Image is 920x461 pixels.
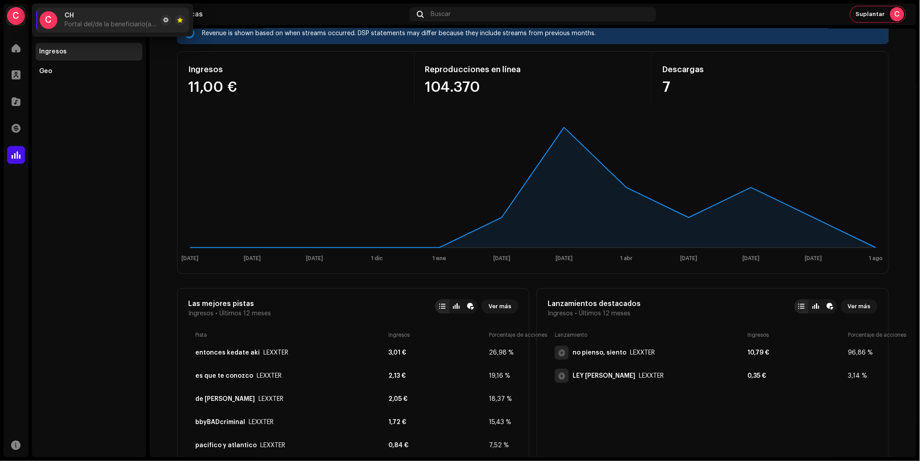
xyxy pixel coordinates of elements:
div: LEY DE MURPHY [639,372,664,379]
div: 7 [662,80,878,94]
div: Descargas [662,62,878,77]
div: 10,79 € [748,349,845,356]
div: 1,72 € [388,419,485,426]
div: Ingresos [388,331,485,339]
div: C [40,11,57,29]
text: 1 ago [869,256,883,261]
div: Ingresos [39,48,67,55]
div: entonces kedate aki [263,349,288,356]
div: Lanzamientos destacados [548,299,641,308]
div: 26,98 % [489,349,511,356]
div: es que te conozco [195,372,253,379]
span: Buscar [431,11,451,18]
div: C [890,7,904,21]
text: 1 abr [620,256,633,261]
span: • [215,310,218,317]
div: 11,00 € [188,80,404,94]
div: LEY DE MURPHY [573,372,635,379]
div: Pista [195,331,385,339]
text: 1 dic [371,256,383,261]
div: C [7,7,25,25]
div: 104.370 [425,80,641,94]
text: [DATE] [743,256,760,261]
div: 18,37 % [489,396,511,403]
div: no pienso, siento [630,349,655,356]
div: 0,84 € [388,442,485,449]
div: 2,05 € [388,396,485,403]
text: 1 ene [432,256,446,261]
div: Lanzamiento [555,331,744,339]
div: pacifico y atlantico [195,442,257,449]
div: 2,13 € [388,372,485,379]
div: 3,01 € [388,349,485,356]
span: Últimos 12 meses [579,310,630,317]
span: Últimos 12 meses [219,310,271,317]
text: [DATE] [805,256,822,261]
div: 96,86 % [848,349,871,356]
span: Ingresos [188,310,214,317]
text: [DATE] [556,256,573,261]
div: Revenue is shown based on when streams occurred. DSP statements may differ because they include s... [202,28,882,39]
span: Ver más [848,298,871,315]
div: pacifico y atlantico [260,442,285,449]
div: Porcentaje de acciones [489,331,511,339]
div: de ja vu [195,396,255,403]
div: no pienso, siento [573,349,626,356]
text: [DATE] [680,256,697,261]
div: 0,35 € [748,372,845,379]
div: Estadísticas [160,11,406,18]
div: Porcentaje de acciones [848,331,871,339]
div: bbyBADcriminal [195,419,245,426]
div: bbyBADcriminal [249,419,274,426]
div: Ingresos [188,62,404,77]
div: 7,52 % [489,442,511,449]
div: 15,43 % [489,419,511,426]
span: Ver más [488,298,511,315]
div: Reproducciones en línea [425,62,641,77]
text: [DATE] [493,256,510,261]
div: Geo [39,68,52,75]
div: Las mejores pistas [188,299,271,308]
text: [DATE] [244,256,261,261]
div: de ja vu [258,396,283,403]
re-m-nav-item: Geo [36,62,142,80]
text: [DATE] [306,256,323,261]
span: Portal del/de la beneficiario(a) <Diskover Entertainment SL> [65,21,157,28]
div: 3,14 % [848,372,871,379]
span: CH [65,12,74,19]
span: • [575,310,577,317]
re-m-nav-item: Ingresos [36,43,142,61]
text: [DATE] [182,256,198,261]
div: es que te conozco [257,372,282,379]
div: 19,16 % [489,372,511,379]
button: Ver más [841,299,878,314]
button: Ver más [481,299,518,314]
div: entonces kedate aki [195,349,260,356]
span: Suplantar [856,11,885,18]
div: Ingresos [748,331,845,339]
span: Ingresos [548,310,573,317]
